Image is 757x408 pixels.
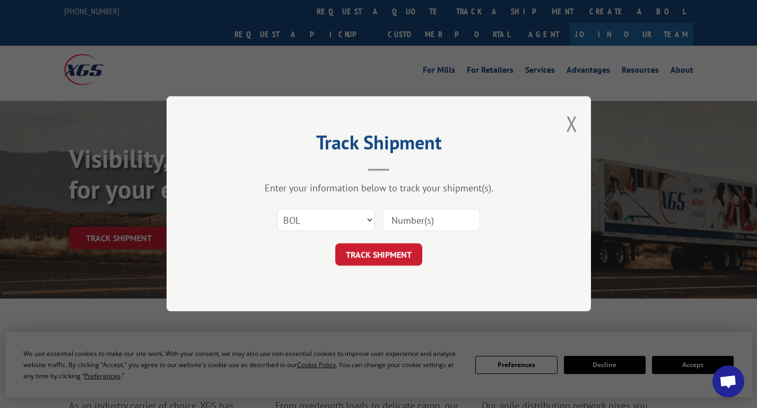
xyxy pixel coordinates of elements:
[382,209,480,232] input: Number(s)
[220,182,538,194] div: Enter your information below to track your shipment(s).
[220,135,538,155] h2: Track Shipment
[712,365,744,397] div: Open chat
[335,244,422,266] button: TRACK SHIPMENT
[566,109,578,138] button: Close modal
